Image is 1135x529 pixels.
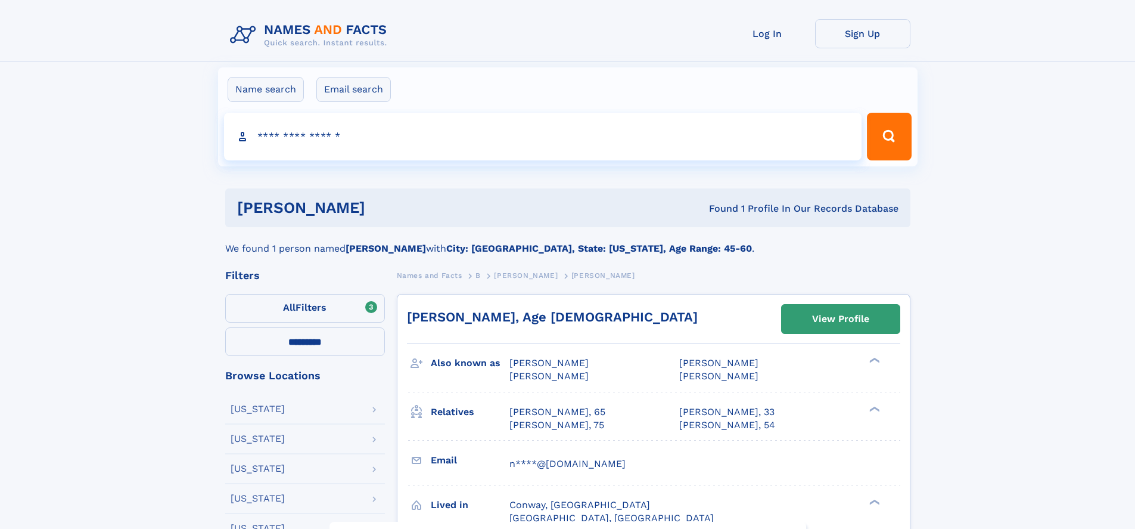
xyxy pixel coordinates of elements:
[225,370,385,381] div: Browse Locations
[431,402,509,422] h3: Relatives
[225,294,385,323] label: Filters
[225,227,910,256] div: We found 1 person named with .
[866,405,881,413] div: ❯
[679,357,758,369] span: [PERSON_NAME]
[475,268,481,283] a: B
[815,19,910,48] a: Sign Up
[431,495,509,515] h3: Lived in
[316,77,391,102] label: Email search
[446,243,752,254] b: City: [GEOGRAPHIC_DATA], State: [US_STATE], Age Range: 45-60
[397,268,462,283] a: Names and Facts
[509,357,589,369] span: [PERSON_NAME]
[866,357,881,364] div: ❯
[537,202,898,215] div: Found 1 Profile In Our Records Database
[431,450,509,471] h3: Email
[782,305,900,333] a: View Profile
[679,370,758,382] span: [PERSON_NAME]
[812,305,869,333] div: View Profile
[225,270,385,281] div: Filters
[225,19,397,51] img: Logo Names and Facts
[494,271,558,280] span: [PERSON_NAME]
[224,113,862,160] input: search input
[231,404,285,414] div: [US_STATE]
[679,419,775,432] a: [PERSON_NAME], 54
[494,268,558,283] a: [PERSON_NAME]
[509,419,604,432] a: [PERSON_NAME], 75
[509,370,589,382] span: [PERSON_NAME]
[283,302,296,313] span: All
[228,77,304,102] label: Name search
[231,494,285,503] div: [US_STATE]
[720,19,815,48] a: Log In
[237,200,537,215] h1: [PERSON_NAME]
[509,499,650,511] span: Conway, [GEOGRAPHIC_DATA]
[431,353,509,373] h3: Also known as
[679,406,775,419] a: [PERSON_NAME], 33
[509,406,605,419] a: [PERSON_NAME], 65
[231,464,285,474] div: [US_STATE]
[231,434,285,444] div: [US_STATE]
[407,310,698,324] a: [PERSON_NAME], Age [DEMOGRAPHIC_DATA]
[509,512,714,524] span: [GEOGRAPHIC_DATA], [GEOGRAPHIC_DATA]
[866,498,881,506] div: ❯
[571,271,635,280] span: [PERSON_NAME]
[346,243,426,254] b: [PERSON_NAME]
[475,271,481,280] span: B
[867,113,911,160] button: Search Button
